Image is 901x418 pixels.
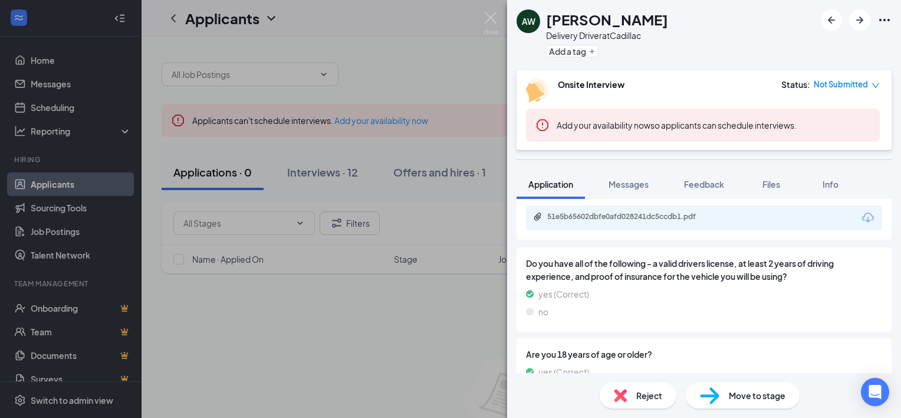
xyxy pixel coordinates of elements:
svg: Download [861,211,875,225]
button: ArrowLeftNew [821,9,842,31]
span: Application [528,179,573,190]
b: Onsite Interview [558,79,624,90]
button: PlusAdd a tag [546,45,599,57]
span: Messages [609,179,649,190]
svg: Paperclip [533,212,542,221]
span: Files [762,179,780,190]
div: Open Intercom Messenger [861,378,889,406]
span: no [538,305,548,318]
span: Info [823,179,838,190]
span: Feedback [684,179,724,190]
button: Add your availability now [557,119,650,131]
span: down [872,81,880,90]
svg: Ellipses [877,13,892,27]
div: AW [522,15,535,27]
svg: Error [535,118,550,132]
div: 51e5b65602dbfe0afd028241dc5ccdb1.pdf [547,212,712,221]
button: ArrowRight [849,9,870,31]
span: so applicants can schedule interviews. [557,120,797,130]
svg: Plus [588,48,596,55]
h1: [PERSON_NAME] [546,9,668,30]
a: Paperclip51e5b65602dbfe0afd028241dc5ccdb1.pdf [533,212,724,223]
div: Status : [781,79,810,90]
svg: ArrowRight [853,13,867,27]
span: Reject [636,389,662,402]
span: yes (Correct) [538,288,589,301]
span: Are you 18 years of age or older? [526,348,882,361]
span: Do you have all of the following - a valid drivers license, at least 2 years of driving experienc... [526,257,882,283]
span: Not Submitted [814,79,868,90]
span: yes (Correct) [538,365,589,378]
div: Delivery Driver at Cadillac [546,30,668,41]
svg: ArrowLeftNew [824,13,838,27]
span: Move to stage [729,389,785,402]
